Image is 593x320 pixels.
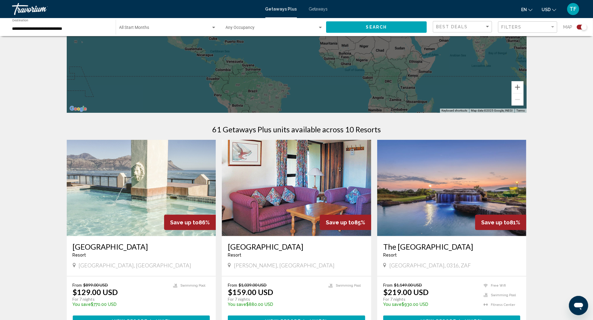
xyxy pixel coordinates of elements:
[170,219,199,226] span: Save up to
[73,302,167,307] p: $770.00 USD
[73,302,91,307] span: You save
[73,297,167,302] p: For 7 nights
[68,105,88,113] img: Google
[383,282,393,288] span: From
[228,242,365,251] a: [GEOGRAPHIC_DATA]
[501,25,522,29] span: Filters
[383,302,478,307] p: $930.00 USD
[68,105,88,113] a: Open this area in Google Maps (opens a new window)
[481,219,510,226] span: Save up to
[512,81,524,93] button: Zoom in
[521,5,533,14] button: Change language
[309,7,328,11] a: Getaways
[228,288,273,297] p: $159.00 USD
[12,3,259,15] a: Travorium
[164,215,216,230] div: 86%
[442,109,467,113] button: Keyboard shortcuts
[320,215,371,230] div: 85%
[475,215,526,230] div: 81%
[383,253,397,257] span: Resort
[516,109,525,112] a: Terms
[491,293,516,297] span: Swimming Pool
[383,242,521,251] a: The [GEOGRAPHIC_DATA]
[228,302,322,307] p: $880.00 USD
[73,288,118,297] p: $129.00 USD
[73,242,210,251] a: [GEOGRAPHIC_DATA]
[521,7,527,12] span: en
[383,288,429,297] p: $219.00 USD
[265,7,297,11] a: Getaways Plus
[389,262,471,269] span: [GEOGRAPHIC_DATA], 0316, ZAF
[491,303,515,307] span: Fitness Center
[377,140,527,236] img: ii_tkg1.jpg
[498,21,557,33] button: Filter
[436,24,468,29] span: Best Deals
[570,6,577,12] span: TF
[491,284,506,288] span: Free Wifi
[436,24,490,29] mat-select: Sort by
[563,23,572,31] span: Map
[222,140,371,236] img: 3245I01X.jpg
[234,262,335,269] span: [PERSON_NAME], [GEOGRAPHIC_DATA]
[326,21,427,32] button: Search
[73,253,86,257] span: Resort
[565,3,581,15] button: User Menu
[180,284,205,288] span: Swimming Pool
[394,282,422,288] span: $1,149.00 USD
[383,297,478,302] p: For 7 nights
[471,109,513,112] span: Map data ©2025 Google, INEGI
[84,282,108,288] span: $899.00 USD
[542,5,556,14] button: Change currency
[366,25,387,30] span: Search
[542,7,551,12] span: USD
[79,262,191,269] span: [GEOGRAPHIC_DATA], [GEOGRAPHIC_DATA]
[212,125,381,134] h1: 61 Getaways Plus units available across 10 Resorts
[67,140,216,236] img: 2503O01X.jpg
[326,219,354,226] span: Save up to
[239,282,267,288] span: $1,039.00 USD
[228,302,246,307] span: You save
[73,282,82,288] span: From
[512,94,524,106] button: Zoom out
[569,296,588,315] iframe: Button to launch messaging window
[383,302,402,307] span: You save
[228,253,241,257] span: Resort
[228,282,237,288] span: From
[336,284,361,288] span: Swimming Pool
[228,297,322,302] p: For 7 nights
